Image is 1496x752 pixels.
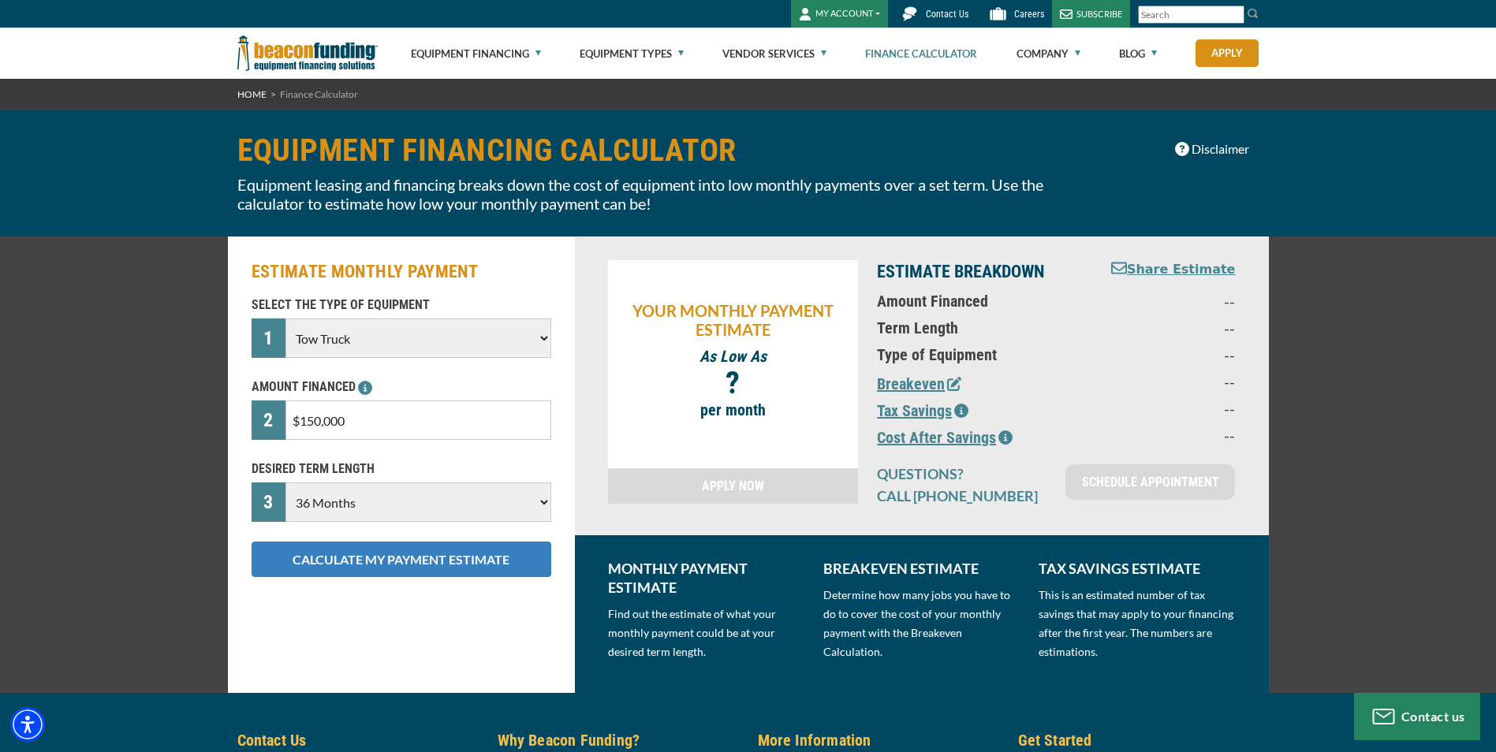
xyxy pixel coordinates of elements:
p: Find out the estimate of what your monthly payment could be at your desired term length. [608,605,804,661]
p: -- [1097,426,1235,445]
p: Amount Financed [877,292,1078,311]
a: Vendor Services [722,28,826,79]
a: Blog [1119,28,1157,79]
h5: Why Beacon Funding? [498,728,739,752]
a: Company [1017,28,1080,79]
button: Breakeven [877,372,961,396]
p: Determine how many jobs you have to do to cover the cost of your monthly payment with the Breakev... [823,586,1020,661]
h5: Contact Us [237,728,479,752]
p: BREAKEVEN ESTIMATE [823,559,1020,578]
p: DESIRED TERM LENGTH [252,460,551,478]
p: ESTIMATE BREAKDOWN [877,260,1078,284]
p: This is an estimated number of tax savings that may apply to your financing after the first year.... [1039,586,1235,661]
p: -- [1097,345,1235,364]
img: Search [1247,7,1259,20]
a: SCHEDULE APPOINTMENT [1065,464,1235,500]
p: YOUR MONTHLY PAYMENT ESTIMATE [616,301,851,339]
p: Type of Equipment [877,345,1078,364]
p: -- [1097,292,1235,311]
p: Equipment leasing and financing breaks down the cost of equipment into low monthly payments over ... [237,175,1086,213]
a: Equipment Financing [411,28,541,79]
p: CALL [PHONE_NUMBER] [877,486,1046,505]
p: per month [616,400,851,419]
img: Beacon Funding Corporation logo [237,28,378,79]
p: ? [616,374,851,393]
button: CALCULATE MY PAYMENT ESTIMATE [252,542,551,577]
a: HOME [237,88,267,100]
h2: ESTIMATE MONTHLY PAYMENT [252,260,551,284]
a: Equipment Types [580,28,684,79]
p: Term Length [877,318,1078,337]
div: 1 [252,318,286,358]
span: Contact us [1401,709,1465,724]
button: Disclaimer [1165,134,1259,164]
p: -- [1097,318,1235,337]
p: As Low As [616,347,851,366]
a: APPLY NOW [608,468,859,504]
span: Disclaimer [1192,140,1249,158]
span: Finance Calculator [280,88,358,100]
p: -- [1097,399,1235,418]
h1: EQUIPMENT FINANCING CALCULATOR [237,134,1086,167]
a: Apply [1196,39,1259,67]
div: Accessibility Menu [10,707,45,742]
button: Share Estimate [1111,260,1236,280]
span: Careers [1014,9,1044,20]
a: Clear search text [1228,9,1240,21]
p: MONTHLY PAYMENT ESTIMATE [608,559,804,597]
button: Tax Savings [877,399,968,423]
h5: More Information [758,728,999,752]
p: -- [1097,372,1235,391]
p: SELECT THE TYPE OF EQUIPMENT [252,296,551,315]
p: TAX SAVINGS ESTIMATE [1039,559,1235,578]
h5: Get Started [1018,728,1259,752]
p: AMOUNT FINANCED [252,378,551,396]
button: Contact us [1354,693,1480,740]
span: Contact Us [926,9,968,20]
button: Cost After Savings [877,426,1013,449]
a: Finance Calculator [865,28,977,79]
input: $ [285,400,550,440]
input: Search [1138,6,1244,24]
div: 3 [252,482,286,522]
p: QUESTIONS? [877,464,1046,483]
div: 2 [252,400,286,440]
